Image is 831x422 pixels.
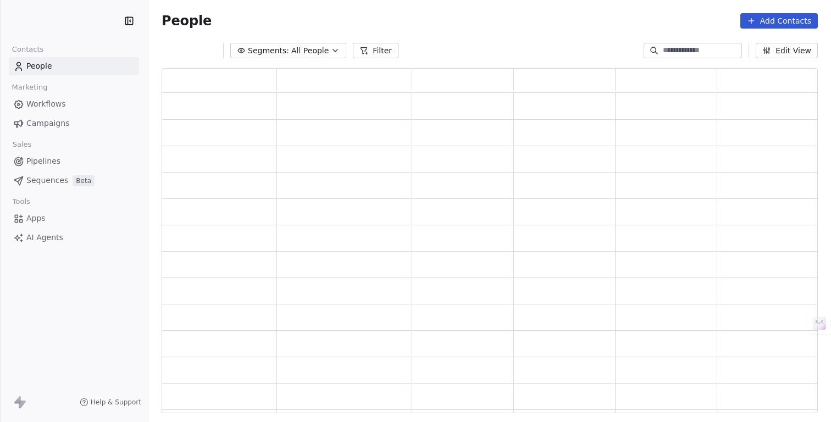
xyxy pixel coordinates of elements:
span: Tools [8,193,35,210]
button: Add Contacts [740,13,818,29]
span: People [26,60,52,72]
span: Help & Support [91,398,141,407]
span: Apps [26,213,46,224]
span: Sequences [26,175,68,186]
a: Pipelines [9,152,139,170]
a: People [9,57,139,75]
span: Marketing [7,79,52,96]
span: Workflows [26,98,66,110]
a: Workflows [9,95,139,113]
span: Sales [8,136,36,153]
a: AI Agents [9,229,139,247]
span: Segments: [248,45,289,57]
a: Apps [9,209,139,227]
button: Edit View [756,43,818,58]
a: Help & Support [80,398,141,407]
a: Campaigns [9,114,139,132]
span: Contacts [7,41,48,58]
span: People [162,13,212,29]
span: Pipelines [26,156,60,167]
a: SequencesBeta [9,171,139,190]
span: Campaigns [26,118,69,129]
span: Beta [73,175,95,186]
span: All People [291,45,329,57]
div: grid [162,93,819,414]
span: AI Agents [26,232,63,243]
button: Filter [353,43,398,58]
